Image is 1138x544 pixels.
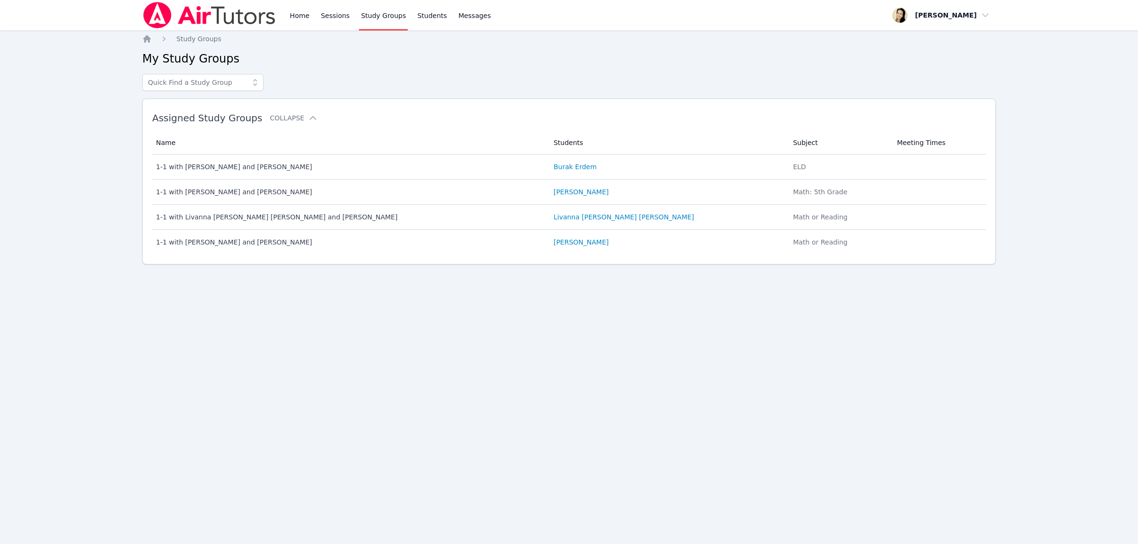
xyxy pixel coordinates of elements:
[142,34,996,44] nav: Breadcrumb
[553,162,597,172] a: Burak Erdem
[548,131,787,154] th: Students
[176,34,221,44] a: Study Groups
[152,112,262,124] span: Assigned Study Groups
[553,237,608,247] a: [PERSON_NAME]
[176,35,221,43] span: Study Groups
[459,11,491,20] span: Messages
[142,51,996,66] h2: My Study Groups
[152,230,986,254] tr: 1-1 with [PERSON_NAME] and [PERSON_NAME][PERSON_NAME]Math or Reading
[152,205,986,230] tr: 1-1 with Livanna [PERSON_NAME] [PERSON_NAME] and [PERSON_NAME]Livanna [PERSON_NAME] [PERSON_NAME]...
[787,131,891,154] th: Subject
[891,131,986,154] th: Meeting Times
[793,162,885,172] div: ELD
[156,187,542,197] div: 1-1 with [PERSON_NAME] and [PERSON_NAME]
[156,162,542,172] div: 1-1 with [PERSON_NAME] and [PERSON_NAME]
[553,187,608,197] a: [PERSON_NAME]
[142,74,264,91] input: Quick Find a Study Group
[152,180,986,205] tr: 1-1 with [PERSON_NAME] and [PERSON_NAME][PERSON_NAME]Math: 5th Grade
[793,212,885,222] div: Math or Reading
[156,212,542,222] div: 1-1 with Livanna [PERSON_NAME] [PERSON_NAME] and [PERSON_NAME]
[270,113,317,123] button: Collapse
[152,154,986,180] tr: 1-1 with [PERSON_NAME] and [PERSON_NAME]Burak ErdemELD
[793,187,885,197] div: Math: 5th Grade
[553,212,694,222] a: Livanna [PERSON_NAME] [PERSON_NAME]
[152,131,548,154] th: Name
[142,2,276,28] img: Air Tutors
[156,237,542,247] div: 1-1 with [PERSON_NAME] and [PERSON_NAME]
[793,237,885,247] div: Math or Reading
